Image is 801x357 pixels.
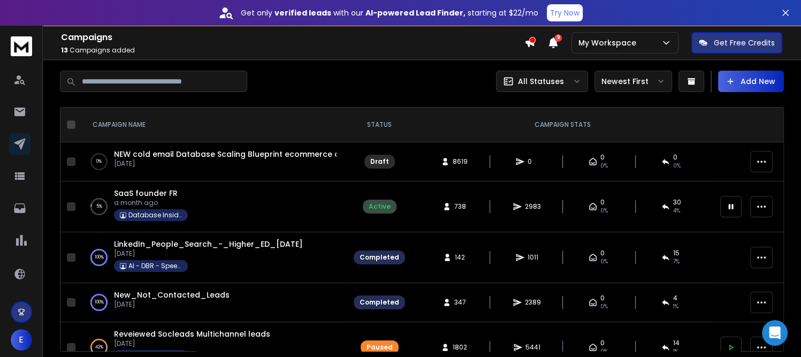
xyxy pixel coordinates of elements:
[11,329,32,351] button: E
[61,46,524,55] p: Campaigns added
[600,257,608,266] span: 0%
[347,108,411,142] th: STATUS
[600,198,605,207] span: 0
[600,153,605,162] span: 0
[600,294,605,302] span: 0
[691,32,782,54] button: Get Free Credits
[114,249,303,258] p: [DATE]
[95,297,104,308] p: 100 %
[525,202,541,211] span: 2983
[114,239,303,249] a: LinkedIn_People_Search_-_Higher_ED_[DATE]
[673,294,677,302] span: 4
[578,37,640,48] p: My Workspace
[241,7,538,18] p: Get only with our starting at $22/mo
[714,37,775,48] p: Get Free Credits
[673,302,678,311] span: 1 %
[673,198,681,207] span: 30
[367,343,393,352] div: Paused
[594,71,672,92] button: Newest First
[80,181,347,232] td: 5%SaaS founder FRa month agoDatabase Insider
[360,253,399,262] div: Completed
[95,252,104,263] p: 100 %
[762,320,788,346] div: Open Intercom Messenger
[673,153,677,162] span: 0
[455,253,466,262] span: 142
[114,329,270,339] a: Reveiewed Socleads Multichannel leads
[528,157,538,166] span: 0
[550,7,579,18] p: Try Now
[673,162,681,170] span: 0%
[114,199,188,207] p: a month ago
[360,298,399,307] div: Completed
[673,207,680,215] span: 4 %
[114,149,375,159] a: NEW cold email Database Scaling Blueprint ecommerce campaign
[673,257,680,266] span: 7 %
[554,34,562,42] span: 9
[600,302,608,311] span: 0%
[528,253,538,262] span: 1011
[453,343,467,352] span: 1802
[80,283,347,322] td: 100%New_Not_Contacted_Leads[DATE]
[673,339,680,347] span: 14
[61,45,68,55] span: 13
[80,232,347,283] td: 100%LinkedIn_People_Search_-_Higher_ED_[DATE][DATE]AI - DBR - Speed-to-lead
[114,290,230,300] a: New_Not_Contacted_Leads
[454,202,466,211] span: 738
[370,157,389,166] div: Draft
[128,262,182,270] p: AI - DBR - Speed-to-lead
[274,7,331,18] strong: verified leads
[454,298,466,307] span: 347
[96,201,102,212] p: 5 %
[600,207,608,215] span: 0%
[525,343,540,352] span: 5441
[600,339,605,347] span: 0
[600,347,608,356] span: 0%
[411,108,714,142] th: CAMPAIGN STATS
[114,300,230,309] p: [DATE]
[518,76,564,87] p: All Statuses
[600,249,605,257] span: 0
[114,159,337,168] p: [DATE]
[80,142,347,181] td: 0%NEW cold email Database Scaling Blueprint ecommerce campaign[DATE]
[80,108,347,142] th: CAMPAIGN NAME
[114,339,270,348] p: [DATE]
[369,202,391,211] div: Active
[61,31,524,44] h1: Campaigns
[547,4,583,21] button: Try Now
[673,347,678,356] span: 1 %
[128,211,182,219] p: Database Insider
[600,162,608,170] span: 0%
[95,342,103,353] p: 42 %
[365,7,466,18] strong: AI-powered Lead Finder,
[11,36,32,56] img: logo
[673,249,680,257] span: 15
[114,188,178,199] a: SaaS founder FR
[96,156,102,167] p: 0 %
[525,298,541,307] span: 2389
[453,157,468,166] span: 8619
[718,71,784,92] button: Add New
